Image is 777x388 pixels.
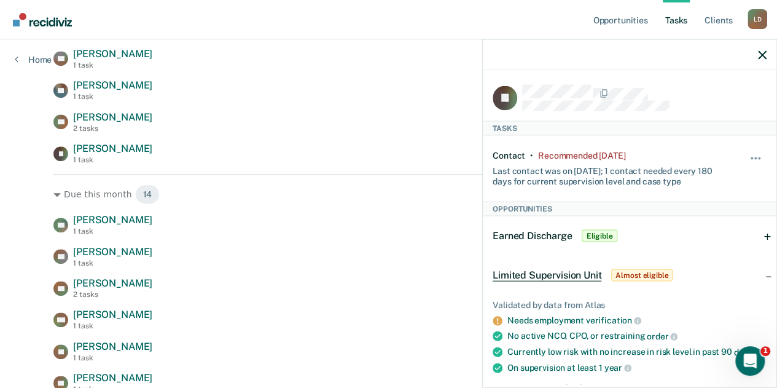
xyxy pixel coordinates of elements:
div: Last contact was on [DATE]; 1 contact needed every 180 days for current supervision level and cas... [493,161,721,187]
div: L D [748,9,767,29]
span: days [733,347,761,357]
span: order [647,331,677,341]
div: • [530,151,533,161]
div: 1 task [73,259,152,267]
div: Currently low risk with no increase in risk level in past 90 [507,347,767,358]
span: 14 [135,184,160,204]
div: Recommended 6 days ago [538,151,625,161]
span: Eligible [582,230,617,242]
span: Earned Discharge [493,230,572,242]
img: Recidiviz [13,13,72,26]
div: Earned DischargeEligible [483,216,776,256]
span: [PERSON_NAME] [73,214,152,226]
div: 2 tasks [73,290,152,299]
span: [PERSON_NAME] [73,48,152,60]
div: 1 task [73,156,152,164]
span: year [604,363,631,373]
div: No active NCO, CPO, or restraining [507,331,767,342]
span: [PERSON_NAME] [73,341,152,352]
div: Limited Supervision UnitAlmost eligible [483,256,776,295]
span: [PERSON_NAME] [73,372,152,384]
span: [PERSON_NAME] [73,309,152,320]
div: Needs employment verification [507,315,767,326]
span: Almost eligible [611,269,673,282]
iframe: Intercom live chat [735,346,765,376]
span: [PERSON_NAME] [73,277,152,289]
span: [PERSON_NAME] [73,111,152,123]
div: Validated by data from Atlas [493,300,767,311]
div: Opportunities [483,201,776,216]
span: [PERSON_NAME] [73,143,152,154]
div: 1 task [73,322,152,330]
span: [PERSON_NAME] [73,79,152,91]
button: Profile dropdown button [748,9,767,29]
a: Home [15,54,52,65]
div: 1 task [73,61,152,69]
div: 1 task [73,227,152,236]
div: Due this month [53,184,724,204]
div: 2 tasks [73,124,152,133]
div: On supervision at least 1 [507,362,767,373]
div: Contact [493,151,525,161]
span: [PERSON_NAME] [73,246,152,258]
span: Limited Supervision Unit [493,269,601,282]
span: 1 [760,346,770,356]
div: 1 task [73,354,152,362]
div: Tasks [483,121,776,135]
div: 1 task [73,92,152,101]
